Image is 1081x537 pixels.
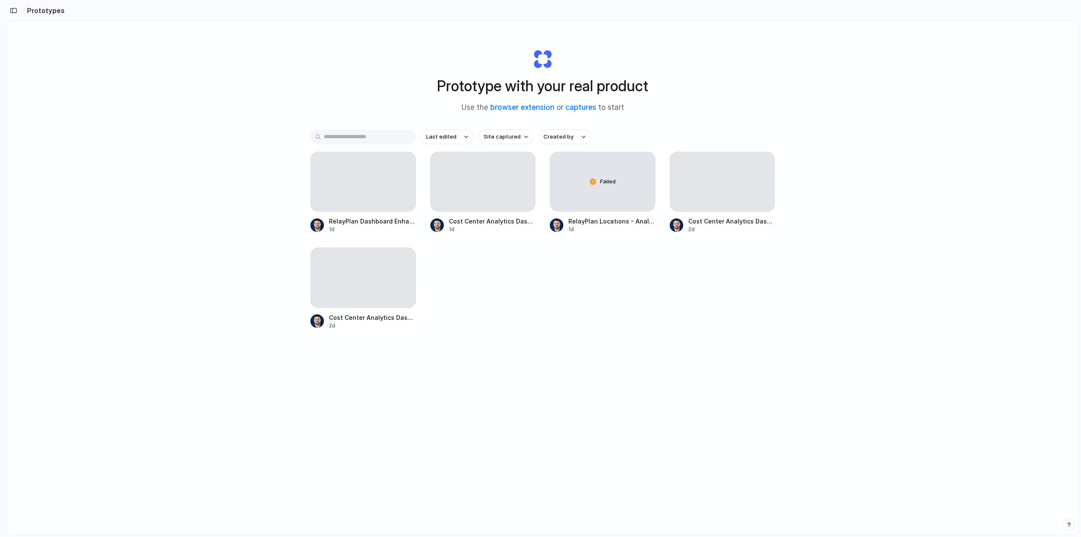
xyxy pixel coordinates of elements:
span: Last edited [426,133,456,141]
a: Cost Center Analytics Dashboard2d [670,152,775,233]
a: RelayPlan Dashboard Enhancements1d [310,152,416,233]
span: Use the or to start [462,102,624,113]
h2: Prototypes [24,5,65,16]
div: 1d [329,226,416,233]
div: 1d [568,226,655,233]
span: Cost Center Analytics Dashboard [449,217,536,226]
button: Site captured [478,130,533,144]
a: browser extension [490,103,554,112]
a: FailedRelayPlan Locations - Analytics & Filters1d [550,152,655,233]
a: Cost Center Analytics Dashboard1d [430,152,536,233]
a: Cost Center Analytics Dashboard2d [310,248,416,329]
span: Site captured [483,133,521,141]
span: Failed [600,177,616,186]
h1: Prototype with your real product [437,75,648,97]
span: RelayPlan Dashboard Enhancements [329,217,416,226]
button: Created by [538,130,591,144]
div: 2d [688,226,775,233]
div: 2d [329,322,416,330]
span: Cost Center Analytics Dashboard [688,217,775,226]
span: Created by [543,133,573,141]
a: captures [565,103,596,112]
span: RelayPlan Locations - Analytics & Filters [568,217,655,226]
span: Cost Center Analytics Dashboard [329,313,416,322]
button: Last edited [421,130,473,144]
div: 1d [449,226,536,233]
